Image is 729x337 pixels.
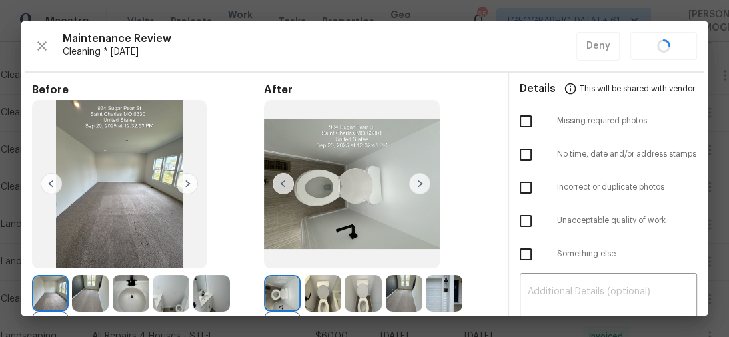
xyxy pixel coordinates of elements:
[557,115,698,127] span: Missing required photos
[557,215,698,226] span: Unacceptable quality of work
[509,138,708,171] div: No time, date and/or address stamps
[509,238,708,271] div: Something else
[509,105,708,138] div: Missing required photos
[41,173,62,194] img: left-chevron-button-url
[557,248,698,260] span: Something else
[32,83,264,97] span: Before
[63,45,576,59] span: Cleaning * [DATE]
[509,204,708,238] div: Unacceptable quality of work
[264,83,496,97] span: After
[63,32,576,45] span: Maintenance Review
[509,171,708,204] div: Incorrect or duplicate photos
[557,182,698,193] span: Incorrect or duplicate photos
[409,173,430,194] img: right-chevron-button-url
[580,73,695,105] span: This will be shared with vendor
[273,173,294,194] img: left-chevron-button-url
[520,73,556,105] span: Details
[557,149,698,160] span: No time, date and/or address stamps
[177,173,198,194] img: right-chevron-button-url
